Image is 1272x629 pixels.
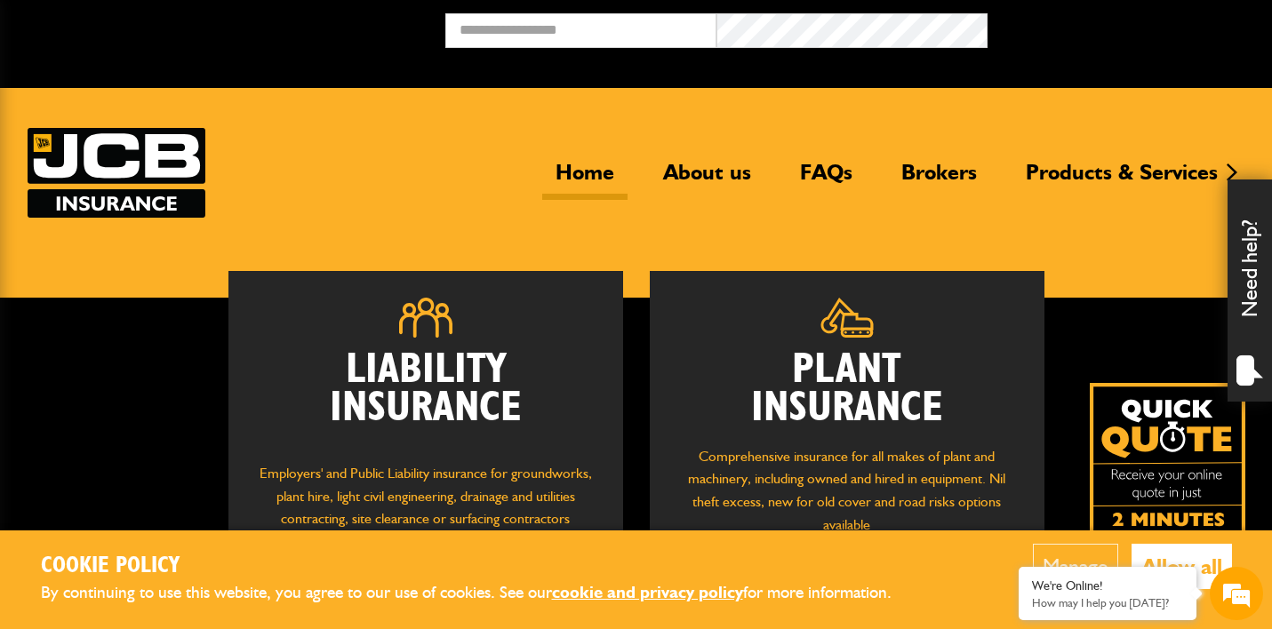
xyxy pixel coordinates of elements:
[255,462,596,547] p: Employers' and Public Liability insurance for groundworks, plant hire, light civil engineering, d...
[888,159,990,200] a: Brokers
[28,128,205,218] img: JCB Insurance Services logo
[1012,159,1231,200] a: Products & Services
[255,351,596,445] h2: Liability Insurance
[41,553,921,580] h2: Cookie Policy
[676,351,1018,427] h2: Plant Insurance
[542,159,628,200] a: Home
[988,13,1259,41] button: Broker Login
[650,159,764,200] a: About us
[1132,544,1232,589] button: Allow all
[1032,578,1183,593] div: We're Online!
[552,582,743,602] a: cookie and privacy policy
[676,445,1018,536] p: Comprehensive insurance for all makes of plant and machinery, including owned and hired in equipm...
[28,128,205,218] a: JCB Insurance Services
[1090,383,1245,538] a: Get your insurance quote isn just 2-minutes
[1032,596,1183,609] p: How may I help you today?
[1033,544,1118,589] button: Manage
[1228,179,1272,402] div: Need help?
[787,159,866,200] a: FAQs
[1090,383,1245,538] img: Quick Quote
[41,579,921,607] p: By continuing to use this website, you agree to our use of cookies. See our for more information.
